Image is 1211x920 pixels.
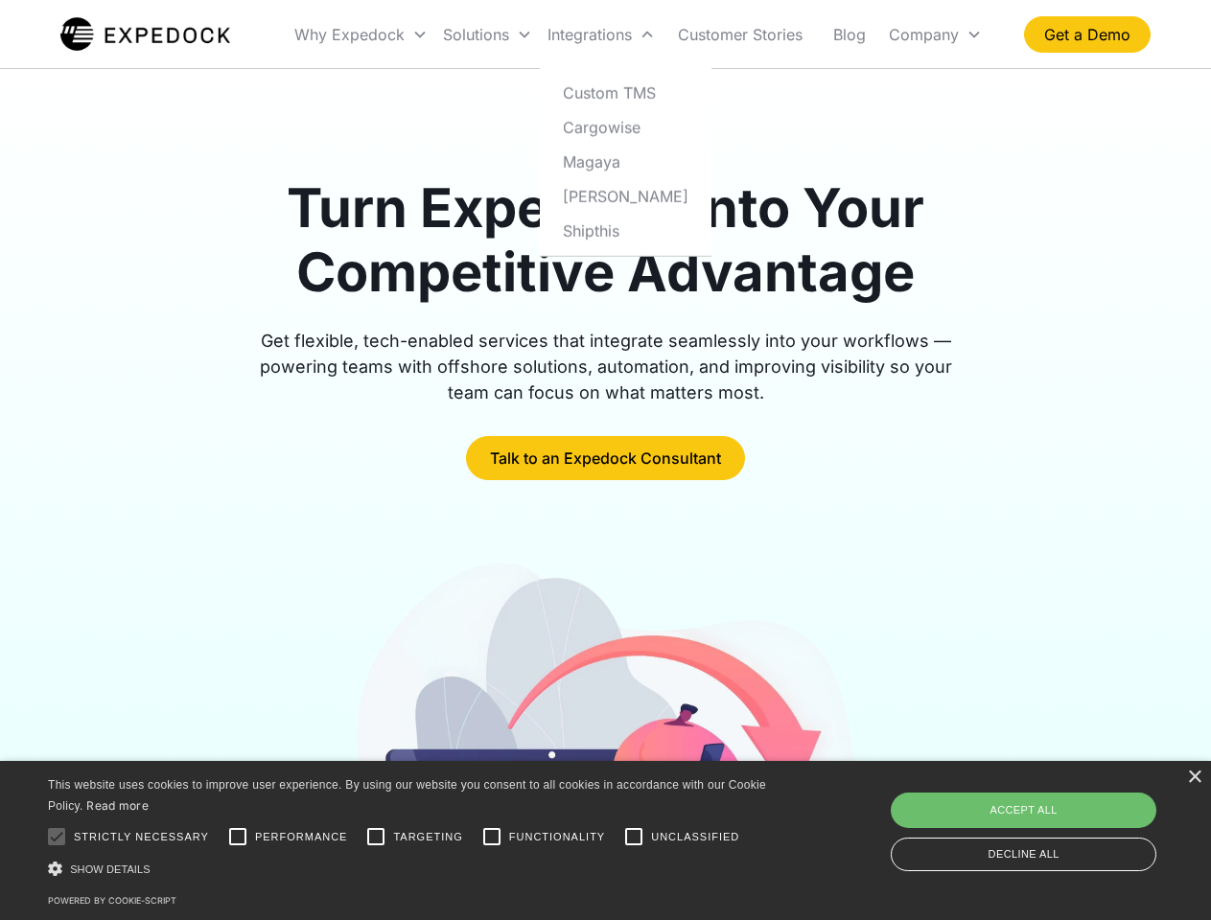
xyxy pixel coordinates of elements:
[889,25,959,44] div: Company
[547,144,704,178] a: Magaya
[86,798,149,813] a: Read more
[651,829,739,845] span: Unclassified
[287,2,435,67] div: Why Expedock
[255,829,348,845] span: Performance
[48,778,766,814] span: This website uses cookies to improve user experience. By using our website you consent to all coo...
[892,713,1211,920] iframe: Chat Widget
[547,213,704,247] a: Shipthis
[60,15,230,54] a: home
[435,2,540,67] div: Solutions
[48,895,176,906] a: Powered by cookie-script
[48,859,773,879] div: Show details
[818,2,881,67] a: Blog
[1024,16,1151,53] a: Get a Demo
[238,328,974,405] div: Get flexible, tech-enabled services that integrate seamlessly into your workflows — powering team...
[547,178,704,213] a: [PERSON_NAME]
[547,75,704,109] a: Custom TMS
[466,436,745,480] a: Talk to an Expedock Consultant
[74,829,209,845] span: Strictly necessary
[294,25,405,44] div: Why Expedock
[540,67,711,256] nav: Integrations
[547,109,704,144] a: Cargowise
[881,2,990,67] div: Company
[60,15,230,54] img: Expedock Logo
[70,863,151,875] span: Show details
[547,25,632,44] div: Integrations
[663,2,818,67] a: Customer Stories
[238,176,974,305] h1: Turn Expedock Into Your Competitive Advantage
[509,829,605,845] span: Functionality
[443,25,509,44] div: Solutions
[393,829,462,845] span: Targeting
[540,2,663,67] div: Integrations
